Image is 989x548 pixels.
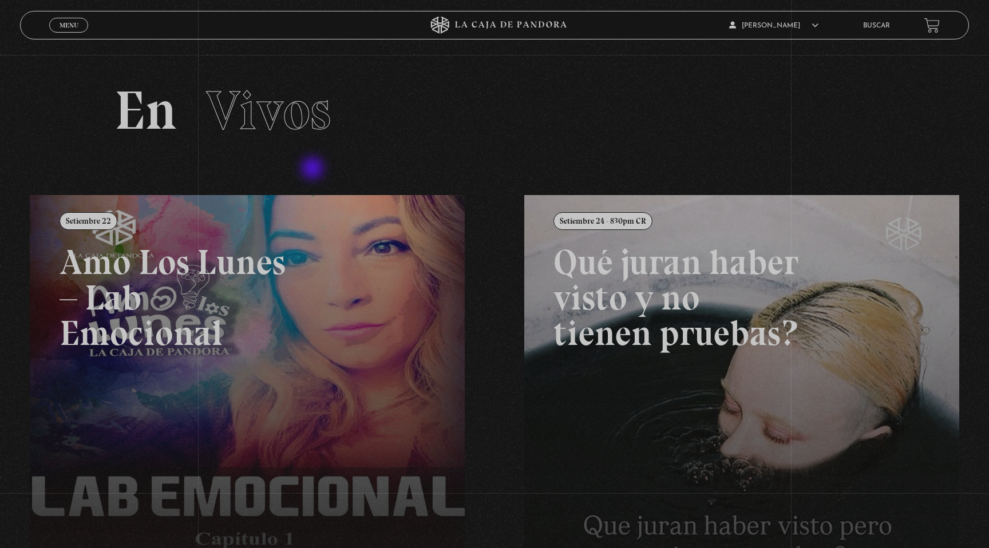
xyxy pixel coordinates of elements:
[729,22,818,29] span: [PERSON_NAME]
[863,22,890,29] a: Buscar
[56,31,82,39] span: Cerrar
[114,84,874,138] h2: En
[60,22,78,29] span: Menu
[206,78,331,143] span: Vivos
[924,18,940,33] a: View your shopping cart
